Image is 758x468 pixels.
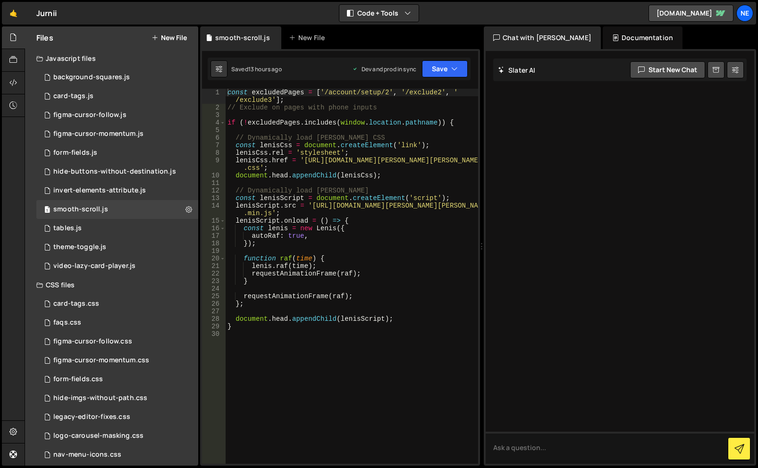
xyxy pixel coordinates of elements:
div: card-tags.js [53,92,93,100]
div: 3 [202,111,226,119]
div: Documentation [603,26,682,49]
div: invert-elements-attribute.js [53,186,146,195]
span: 1 [44,207,50,214]
div: logo-carousel-masking.css [53,432,143,440]
div: 20 [202,255,226,262]
div: 16694/46977.js [36,68,198,87]
div: 11 [202,179,226,187]
button: New File [152,34,187,42]
button: Code + Tools [339,5,419,22]
button: Save [422,60,468,77]
div: 7 [202,142,226,149]
div: hide-imgs-without-path.css [53,394,147,402]
div: 27 [202,308,226,315]
div: 16694/46218.css [36,445,198,464]
div: video-lazy-card-player.js [53,262,135,270]
div: 16694/47139.css [36,408,198,426]
div: nav-menu-icons.css [53,451,121,459]
div: 16694/45748.css [36,370,198,389]
div: 16694/45608.js [36,143,198,162]
div: 16694/47250.js [36,219,198,238]
div: 30 [202,330,226,338]
a: 🤙 [2,2,25,25]
div: 15 [202,217,226,225]
div: smooth-scroll.js [53,205,108,214]
div: 1 [202,89,226,104]
div: 24 [202,285,226,292]
div: 16694/46553.js [36,181,198,200]
div: 21 [202,262,226,270]
div: 16694/46742.js [36,106,198,125]
div: background-squares.js [53,73,130,82]
div: card-tags.css [53,300,99,308]
div: 16694/46846.css [36,389,198,408]
div: 16 [202,225,226,232]
div: 16694/46743.css [36,332,198,351]
a: Ne [736,5,753,22]
div: form-fields.css [53,375,103,384]
div: Javascript files [25,49,198,68]
div: Chat with [PERSON_NAME] [484,26,601,49]
button: Start new chat [630,61,705,78]
div: 13 hours ago [248,65,282,73]
div: 18 [202,240,226,247]
div: 29 [202,323,226,330]
div: 25 [202,292,226,300]
div: 16694/45609.js [36,200,198,219]
div: 28 [202,315,226,323]
div: 16694/45729.css [36,426,198,445]
div: tables.js [53,224,82,233]
div: smooth-scroll.js [215,33,270,42]
div: figma-cursor-follow.css [53,337,132,346]
h2: Files [36,33,53,43]
div: 4 [202,119,226,126]
div: 16694/46845.css [36,294,198,313]
div: figma-cursor-momentum.css [53,356,149,365]
div: 16694/47251.js [36,125,198,143]
div: Saved [231,65,282,73]
div: New File [289,33,328,42]
div: CSS files [25,276,198,294]
div: 12 [202,187,226,194]
div: theme-toggle.js [53,243,106,251]
div: 14 [202,202,226,217]
div: 16694/47252.css [36,351,198,370]
div: Jurnii [36,8,57,19]
div: form-fields.js [53,149,97,157]
h2: Slater AI [498,66,536,75]
div: 16694/45914.js [36,162,198,181]
a: [DOMAIN_NAME] [649,5,733,22]
div: 19 [202,247,226,255]
div: faqs.css [53,318,81,327]
div: 6 [202,134,226,142]
div: hide-buttons-without-destination.js [53,167,176,176]
div: 9 [202,157,226,172]
div: 26 [202,300,226,308]
div: figma-cursor-follow.js [53,111,126,119]
div: 2 [202,104,226,111]
div: 16694/46844.js [36,87,198,106]
div: 16694/45725.js [36,238,198,257]
div: legacy-editor-fixes.css [53,413,130,421]
div: 13 [202,194,226,202]
div: 23 [202,277,226,285]
div: 17 [202,232,226,240]
div: 22 [202,270,226,277]
div: 5 [202,126,226,134]
div: 10 [202,172,226,179]
div: 16694/45896.js [36,257,198,276]
div: Dev and prod in sync [352,65,416,73]
div: 16694/45746.css [36,313,198,332]
div: figma-cursor-momentum.js [53,130,143,138]
div: 8 [202,149,226,157]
